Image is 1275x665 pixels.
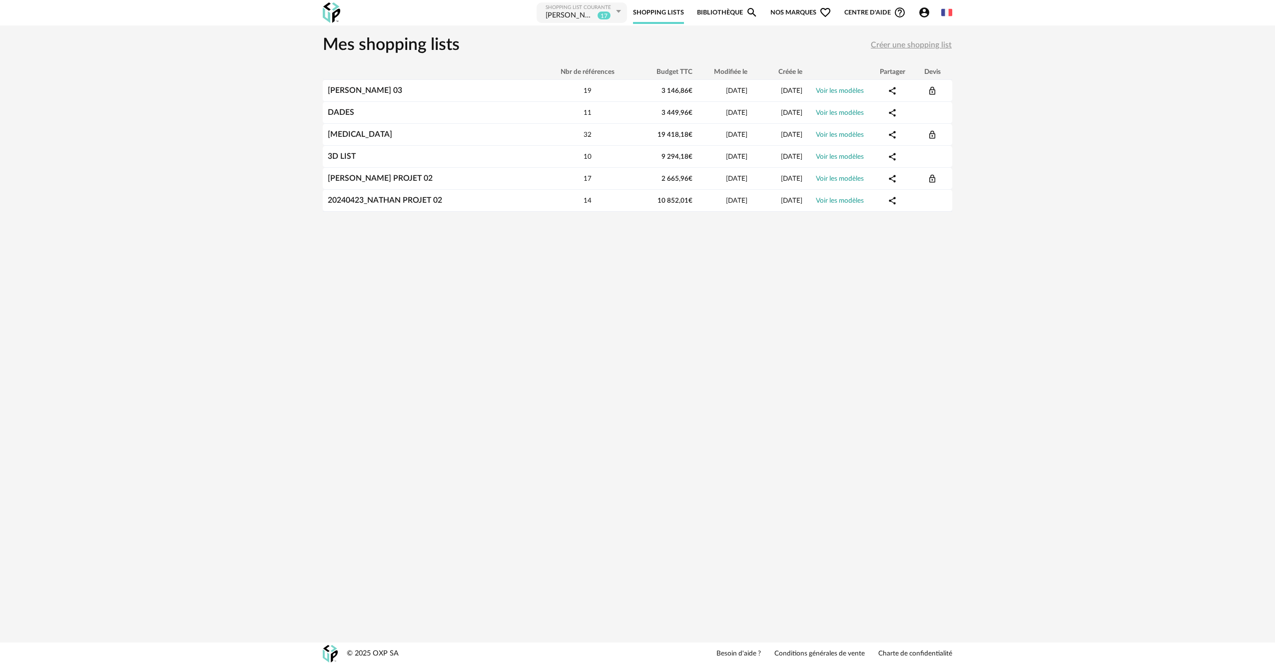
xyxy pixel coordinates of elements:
[872,68,912,76] div: Partager
[816,109,864,116] a: Voir les modèles
[781,175,802,182] span: [DATE]
[928,86,937,94] span: Devis
[688,153,692,160] span: €
[328,196,442,204] a: 20240423_NATHAN PROJET 02
[584,109,592,116] span: 11
[726,197,747,204] span: [DATE]
[688,109,692,116] span: €
[888,152,897,160] span: Share Variant icon
[941,7,952,18] img: fr
[816,131,864,138] a: Voir les modèles
[323,34,460,56] h1: Mes shopping lists
[688,131,692,138] span: €
[688,175,692,182] span: €
[328,130,392,138] a: [MEDICAL_DATA]
[328,152,356,160] a: 3D LIST
[633,1,684,24] a: Shopping Lists
[816,153,864,160] a: Voir les modèles
[819,6,831,18] span: Heart Outline icon
[716,650,761,659] a: Besoin d'aide ?
[752,68,807,76] div: Créée le
[323,2,340,23] img: OXP
[697,1,758,24] a: BibliothèqueMagnify icon
[816,175,864,182] a: Voir les modèles
[774,650,865,659] a: Conditions générales de vente
[584,153,592,160] span: 10
[781,153,802,160] span: [DATE]
[918,6,935,18] span: Account Circle icon
[888,86,897,94] span: Share Variant icon
[888,196,897,204] span: Share Variant icon
[584,87,592,94] span: 19
[657,131,692,138] span: 19 418,18
[888,130,897,138] span: Share Variant icon
[697,68,752,76] div: Modifiée le
[781,131,802,138] span: [DATE]
[584,131,592,138] span: 32
[781,87,802,94] span: [DATE]
[781,197,802,204] span: [DATE]
[746,6,758,18] span: Magnify icon
[781,109,802,116] span: [DATE]
[661,153,692,160] span: 9 294,18
[328,86,402,94] a: [PERSON_NAME] 03
[347,649,399,659] div: © 2025 OXP SA
[328,108,354,116] a: DADES
[888,174,897,182] span: Share Variant icon
[726,109,747,116] span: [DATE]
[844,6,906,18] span: Centre d'aideHelp Circle Outline icon
[870,36,952,54] button: Créer une shopping list
[726,87,747,94] span: [DATE]
[584,197,592,204] span: 14
[546,4,614,11] div: Shopping List courante
[726,153,747,160] span: [DATE]
[770,1,831,24] span: Nos marques
[543,68,633,76] div: Nbr de références
[888,108,897,116] span: Share Variant icon
[878,650,952,659] a: Charte de confidentialité
[918,6,930,18] span: Account Circle icon
[928,130,937,138] span: Devis
[816,197,864,204] a: Voir les modèles
[928,174,937,182] span: Devis
[688,87,692,94] span: €
[894,6,906,18] span: Help Circle Outline icon
[912,68,952,76] div: Devis
[871,41,952,49] span: Créer une shopping list
[816,87,864,94] a: Voir les modèles
[661,109,692,116] span: 3 449,96
[726,131,747,138] span: [DATE]
[597,11,611,20] sup: 17
[657,197,692,204] span: 10 852,01
[546,11,595,21] div: NATHAN 03
[726,175,747,182] span: [DATE]
[323,645,338,663] img: OXP
[328,174,433,182] a: [PERSON_NAME] PROJET 02
[633,68,697,76] div: Budget TTC
[584,175,592,182] span: 17
[661,175,692,182] span: 2 665,96
[661,87,692,94] span: 3 146,86
[688,197,692,204] span: €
